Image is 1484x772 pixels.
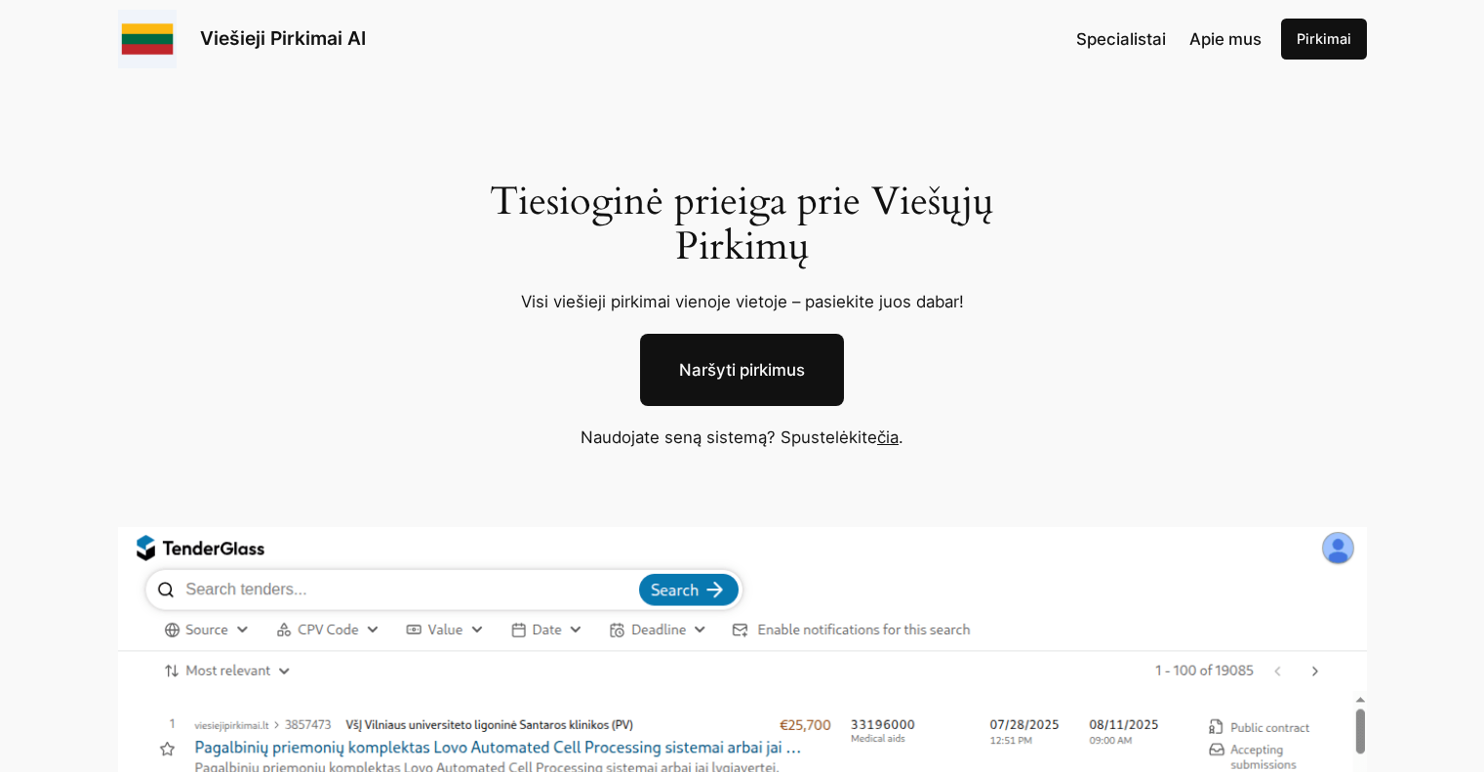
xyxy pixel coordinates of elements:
a: Naršyti pirkimus [640,334,844,406]
nav: Navigation [1076,26,1262,52]
a: Pirkimai [1281,19,1367,60]
p: Visi viešieji pirkimai vienoje vietoje – pasiekite juos dabar! [466,289,1018,314]
span: Specialistai [1076,29,1166,49]
a: Apie mus [1189,26,1262,52]
h1: Tiesioginė prieiga prie Viešųjų Pirkimų [466,180,1018,269]
img: Viešieji pirkimai logo [118,10,177,68]
a: čia [877,427,899,447]
a: Specialistai [1076,26,1166,52]
a: Viešieji Pirkimai AI [200,26,366,50]
p: Naudojate seną sistemą? Spustelėkite . [440,425,1045,450]
span: Apie mus [1189,29,1262,49]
